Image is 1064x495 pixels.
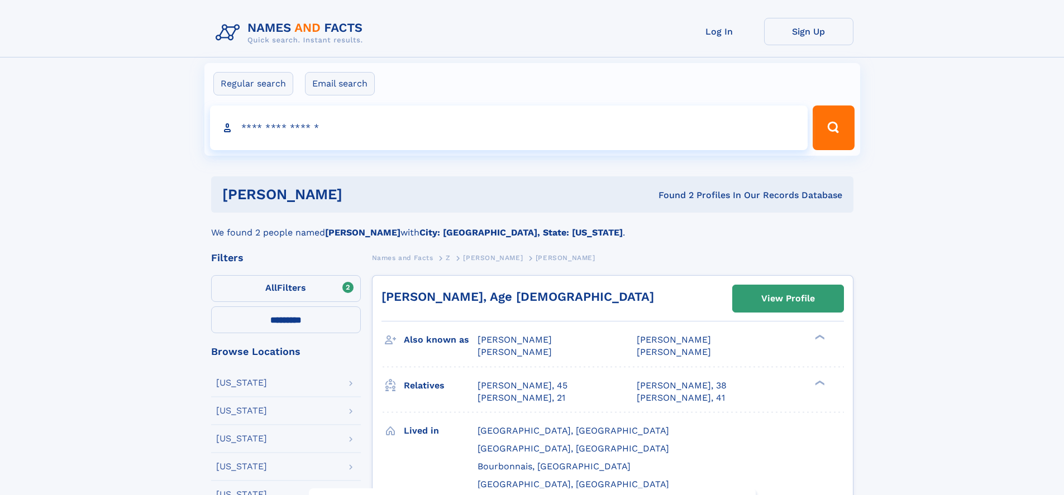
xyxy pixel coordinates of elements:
[478,425,669,436] span: [GEOGRAPHIC_DATA], [GEOGRAPHIC_DATA]
[325,227,400,238] b: [PERSON_NAME]
[637,379,727,392] a: [PERSON_NAME], 38
[478,479,669,489] span: [GEOGRAPHIC_DATA], [GEOGRAPHIC_DATA]
[463,254,523,262] span: [PERSON_NAME]
[404,376,478,395] h3: Relatives
[500,189,842,201] div: Found 2 Profiles In Our Records Database
[446,251,451,265] a: Z
[675,18,764,45] a: Log In
[813,105,854,150] button: Search Button
[478,443,669,454] span: [GEOGRAPHIC_DATA], [GEOGRAPHIC_DATA]
[637,334,711,345] span: [PERSON_NAME]
[637,347,711,357] span: [PERSON_NAME]
[478,347,552,357] span: [PERSON_NAME]
[761,286,815,311] div: View Profile
[764,18,853,45] a: Sign Up
[812,334,826,341] div: ❯
[733,285,843,312] a: View Profile
[211,347,361,357] div: Browse Locations
[446,254,451,262] span: Z
[216,406,267,415] div: [US_STATE]
[404,330,478,349] h3: Also known as
[478,392,565,404] a: [PERSON_NAME], 21
[812,379,826,386] div: ❯
[305,72,375,95] label: Email search
[216,434,267,443] div: [US_STATE]
[478,461,631,472] span: Bourbonnais, [GEOGRAPHIC_DATA]
[478,334,552,345] span: [PERSON_NAME]
[265,282,277,293] span: All
[213,72,293,95] label: Regular search
[637,392,725,404] a: [PERSON_NAME], 41
[216,462,267,471] div: [US_STATE]
[211,213,853,239] div: We found 2 people named with .
[404,421,478,440] h3: Lived in
[211,18,372,48] img: Logo Names and Facts
[211,253,361,263] div: Filters
[372,251,433,265] a: Names and Facts
[463,251,523,265] a: [PERSON_NAME]
[419,227,623,238] b: City: [GEOGRAPHIC_DATA], State: [US_STATE]
[222,188,500,201] h1: [PERSON_NAME]
[210,105,808,150] input: search input
[478,379,567,392] a: [PERSON_NAME], 45
[216,378,267,387] div: [US_STATE]
[381,290,654,304] a: [PERSON_NAME], Age [DEMOGRAPHIC_DATA]
[536,254,595,262] span: [PERSON_NAME]
[211,275,361,302] label: Filters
